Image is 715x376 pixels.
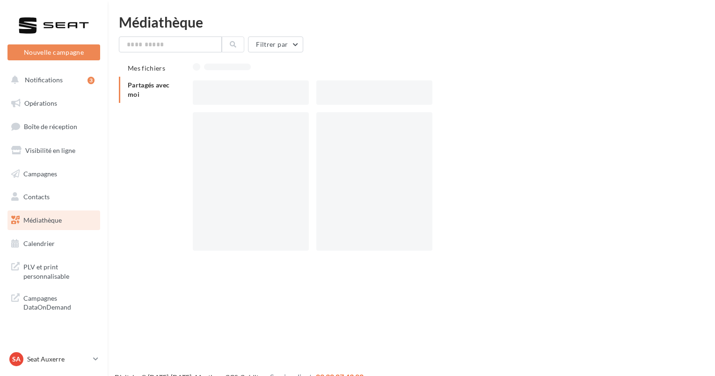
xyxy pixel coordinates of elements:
[6,164,102,184] a: Campagnes
[128,81,170,98] span: Partagés avec moi
[23,239,55,247] span: Calendrier
[12,354,21,364] span: SA
[88,77,95,84] div: 3
[23,292,96,312] span: Campagnes DataOnDemand
[7,44,100,60] button: Nouvelle campagne
[25,76,63,84] span: Notifications
[6,187,102,207] a: Contacts
[24,99,57,107] span: Opérations
[6,116,102,137] a: Boîte de réception
[6,210,102,230] a: Médiathèque
[248,36,303,52] button: Filtrer par
[23,216,62,224] span: Médiathèque
[25,146,75,154] span: Visibilité en ligne
[23,169,57,177] span: Campagnes
[128,64,165,72] span: Mes fichiers
[27,354,89,364] p: Seat Auxerre
[6,257,102,284] a: PLV et print personnalisable
[119,15,704,29] div: Médiathèque
[6,70,98,90] button: Notifications 3
[23,193,50,201] span: Contacts
[6,141,102,160] a: Visibilité en ligne
[6,288,102,316] a: Campagnes DataOnDemand
[23,260,96,281] span: PLV et print personnalisable
[24,123,77,130] span: Boîte de réception
[6,234,102,253] a: Calendrier
[7,350,100,368] a: SA Seat Auxerre
[6,94,102,113] a: Opérations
